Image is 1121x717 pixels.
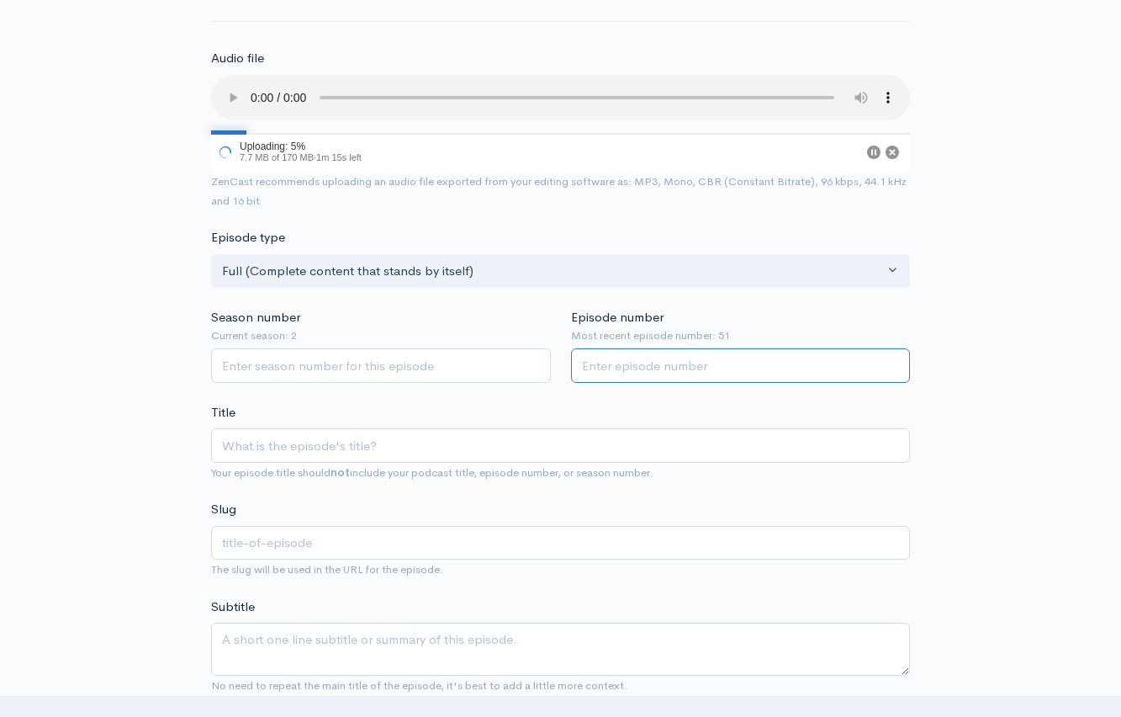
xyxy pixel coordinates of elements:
span: 7.7 MB of 170 MB · 1m 15s left [240,152,362,162]
div: Uploading [211,133,365,172]
small: No need to repeat the main title of the episode, it's best to add a little more context. [211,678,627,693]
small: The slug will be used in the URL for the episode. [211,562,443,576]
input: What is the episode's title? [211,428,910,463]
label: Episode type [211,228,285,247]
button: Full (Complete content that stands by itself) [211,254,910,289]
div: Uploading: 5% [240,141,362,151]
input: Enter season number for this episode [211,348,551,383]
label: Subtitle [211,597,255,617]
input: Enter episode number [571,348,911,383]
small: ZenCast recommends uploading an audio file exported from your editing software as: MP3, Mono, CBR... [211,174,907,208]
small: Your episode title should include your podcast title, episode number, or season number. [211,465,653,480]
label: Slug [211,500,236,519]
label: Season number [211,308,300,327]
small: Most recent episode number: 51 [571,327,911,344]
button: Cancel [886,146,899,159]
small: Current season: 2 [211,327,551,344]
label: Audio file [211,49,264,68]
label: Title [211,403,235,422]
strong: not [330,465,350,480]
input: title-of-episode [211,526,910,560]
button: Pause [867,146,880,159]
div: Full (Complete content that stands by itself) [222,262,884,281]
label: Episode number [571,308,664,327]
